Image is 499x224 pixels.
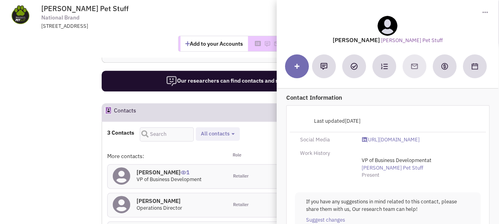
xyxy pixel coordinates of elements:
[180,36,248,51] button: Add to your Accounts
[264,41,270,47] img: Please add to your accounts
[381,37,443,44] a: [PERSON_NAME] Pet Stuff
[333,36,380,44] lable: [PERSON_NAME]
[137,169,202,176] h4: [PERSON_NAME]
[41,4,129,13] span: [PERSON_NAME] Pet Stuff
[286,93,489,102] p: Contact Information
[362,172,380,178] span: Present
[166,75,177,87] img: icon-researcher-20.png
[137,197,182,205] h4: [PERSON_NAME]
[166,77,351,84] span: Our researchers can find contacts and site submission requirements
[381,63,388,70] img: Subscribe to a cadence
[306,216,345,224] a: Suggest changes
[227,152,288,160] div: Role
[362,164,423,172] a: [PERSON_NAME] Pet Stuff
[472,63,478,70] img: Schedule a Meeting
[137,176,202,183] span: VP of Business Development
[114,104,136,121] h2: Contacts
[274,41,280,47] img: Please add to your accounts
[201,130,229,137] span: All contacts
[362,157,432,171] span: at
[137,205,182,211] span: Operations Director
[362,136,420,144] a: [URL][DOMAIN_NAME]
[233,173,248,180] span: Retailer
[295,150,357,157] div: Work History
[181,170,186,174] img: icon-UserInteraction.png
[41,14,79,22] span: National Brand
[233,202,248,208] span: Retailer
[320,63,328,70] img: Add a note
[295,136,357,144] div: Social Media
[181,163,189,176] span: 1
[441,62,449,70] img: Create a deal
[351,63,358,70] img: Add a Task
[378,16,397,36] img: teammate.png
[345,118,360,124] span: [DATE]
[41,23,249,30] div: [STREET_ADDRESS]
[306,198,470,213] p: If you have any suggestions in mind related to this contact, please share them with us, Our resea...
[107,152,228,160] div: More contacts:
[140,127,194,141] input: Search
[198,130,237,138] button: All contacts
[362,157,427,164] span: VP of Business Development
[107,129,134,136] h4: 3 Contacts
[295,114,366,129] div: Last updated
